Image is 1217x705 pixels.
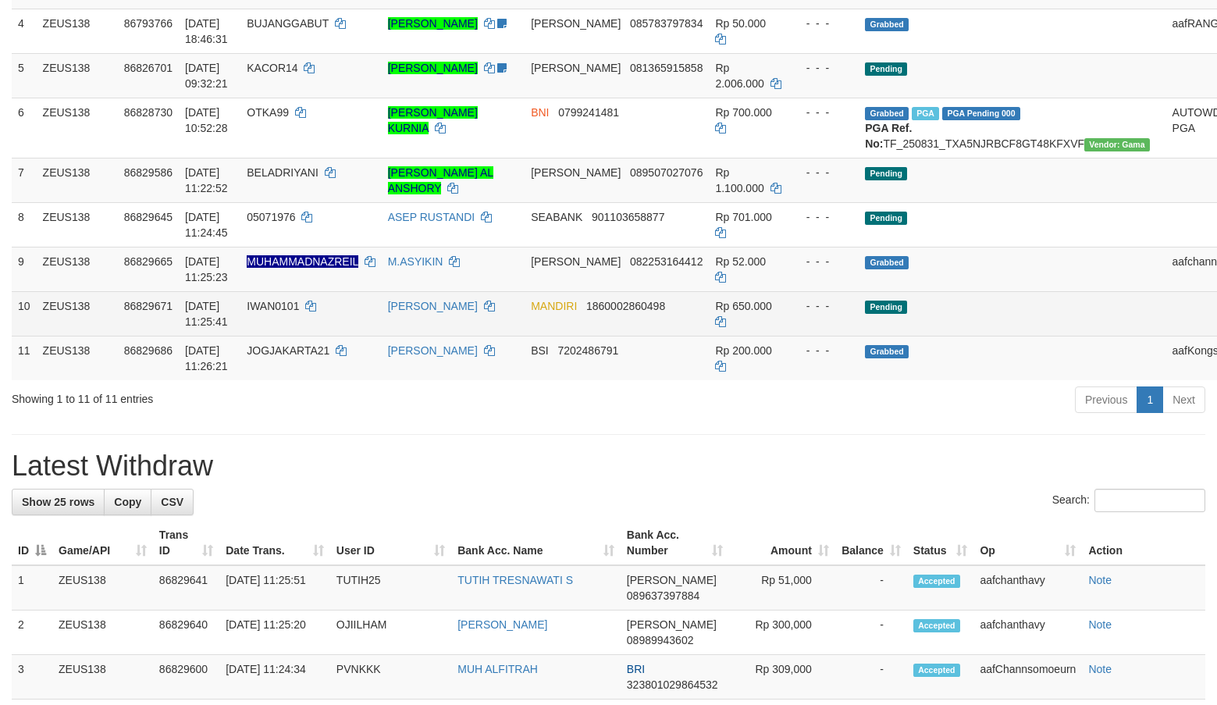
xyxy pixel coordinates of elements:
a: [PERSON_NAME] [457,618,547,631]
th: ID: activate to sort column descending [12,521,52,565]
a: CSV [151,489,194,515]
span: BUJANGGABUT [247,17,329,30]
td: TUTIH25 [330,565,451,611]
a: [PERSON_NAME] [388,62,478,74]
th: Trans ID: activate to sort column ascending [153,521,219,565]
th: User ID: activate to sort column ascending [330,521,451,565]
a: Show 25 rows [12,489,105,515]
a: [PERSON_NAME] KURNIA [388,106,478,134]
input: Search: [1094,489,1205,512]
td: ZEUS138 [37,98,118,158]
span: Copy 089507027076 to clipboard [630,166,703,179]
td: 6 [12,98,37,158]
th: Status: activate to sort column ascending [907,521,974,565]
span: Pending [865,212,907,225]
td: 10 [12,291,37,336]
td: Rp 51,000 [729,565,835,611]
span: BSI [531,344,549,357]
a: MUH ALFITRAH [457,663,538,675]
span: PGA Pending [942,107,1020,120]
span: JOGJAKARTA21 [247,344,329,357]
td: - [835,565,907,611]
span: IWAN0101 [247,300,299,312]
a: [PERSON_NAME] [388,300,478,312]
span: OTKA99 [247,106,289,119]
td: aafchanthavy [973,565,1082,611]
span: [PERSON_NAME] [531,17,621,30]
td: 5 [12,53,37,98]
span: Show 25 rows [22,496,94,508]
td: PVNKKK [330,655,451,700]
a: ASEP RUSTANDI [388,211,475,223]
td: Rp 300,000 [729,611,835,655]
a: [PERSON_NAME] [388,344,478,357]
span: [DATE] 18:46:31 [185,17,228,45]
td: - [835,655,907,700]
th: Game/API: activate to sort column ascending [52,521,153,565]
td: 8 [12,202,37,247]
a: Note [1088,618,1112,631]
span: 86829665 [124,255,173,268]
td: ZEUS138 [37,158,118,202]
th: Bank Acc. Name: activate to sort column ascending [451,521,621,565]
div: - - - [793,343,852,358]
span: [DATE] 10:52:28 [185,106,228,134]
span: BRI [627,663,645,675]
span: Copy 1860002860498 to clipboard [586,300,665,312]
span: [DATE] 11:25:41 [185,300,228,328]
span: 05071976 [247,211,295,223]
td: ZEUS138 [37,336,118,380]
span: [DATE] 11:25:23 [185,255,228,283]
th: Date Trans.: activate to sort column ascending [219,521,330,565]
td: 4 [12,9,37,53]
a: 1 [1137,386,1163,413]
td: ZEUS138 [52,565,153,611]
span: Copy 901103658877 to clipboard [592,211,664,223]
span: [DATE] 09:32:21 [185,62,228,90]
span: Rp 200.000 [715,344,771,357]
span: Copy [114,496,141,508]
td: [DATE] 11:25:51 [219,565,330,611]
span: BNI [531,106,549,119]
td: 86829641 [153,565,219,611]
span: Grabbed [865,18,909,31]
div: - - - [793,105,852,120]
a: Previous [1075,386,1137,413]
span: [PERSON_NAME] [627,574,717,586]
span: Copy 089637397884 to clipboard [627,589,699,602]
span: SEABANK [531,211,582,223]
span: 86829686 [124,344,173,357]
a: TUTIH TRESNAWATI S [457,574,573,586]
td: 86829640 [153,611,219,655]
span: [DATE] 11:22:52 [185,166,228,194]
th: Action [1082,521,1205,565]
td: 7 [12,158,37,202]
td: 1 [12,565,52,611]
a: [PERSON_NAME] AL ANSHORY [388,166,493,194]
span: Rp 50.000 [715,17,766,30]
span: Rp 52.000 [715,255,766,268]
span: 86828730 [124,106,173,119]
td: 86829600 [153,655,219,700]
td: ZEUS138 [52,611,153,655]
td: ZEUS138 [37,9,118,53]
span: Grabbed [865,256,909,269]
span: [PERSON_NAME] [531,255,621,268]
td: 9 [12,247,37,291]
span: 86826701 [124,62,173,74]
td: ZEUS138 [37,53,118,98]
label: Search: [1052,489,1205,512]
span: Grabbed [865,345,909,358]
a: Next [1162,386,1205,413]
span: Copy 082253164412 to clipboard [630,255,703,268]
span: 86829671 [124,300,173,312]
span: Pending [865,167,907,180]
span: Marked by aafsreyleap [912,107,939,120]
span: [DATE] 11:26:21 [185,344,228,372]
span: Pending [865,301,907,314]
span: Copy 085783797834 to clipboard [630,17,703,30]
span: BELADRIYANI [247,166,318,179]
td: TF_250831_TXA5NJRBCF8GT48KFXVF [859,98,1165,158]
span: MANDIRI [531,300,577,312]
span: Nama rekening ada tanda titik/strip, harap diedit [247,255,358,268]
